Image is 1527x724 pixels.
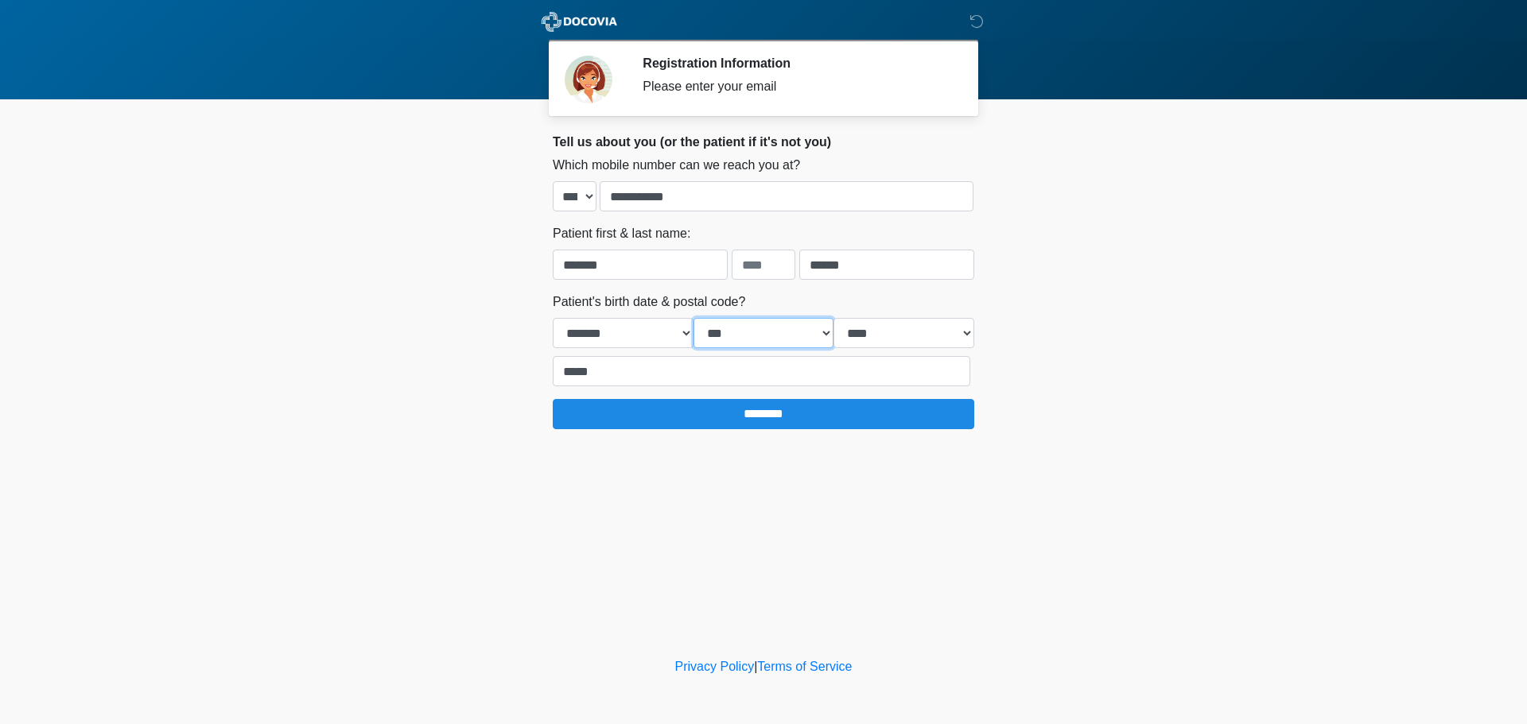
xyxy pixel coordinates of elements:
label: Patient's birth date & postal code? [553,292,745,312]
label: Which mobile number can we reach you at? [553,156,800,175]
h2: Tell us about you (or the patient if it's not you) [553,134,974,149]
div: Please enter your email [643,77,950,96]
h2: Registration Information [643,56,950,71]
img: Agent Avatar [565,56,612,103]
a: Terms of Service [757,660,852,673]
img: ABC Med Spa- GFEase Logo [537,12,622,32]
a: | [754,660,757,673]
label: Patient first & last name: [553,224,690,243]
a: Privacy Policy [675,660,755,673]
